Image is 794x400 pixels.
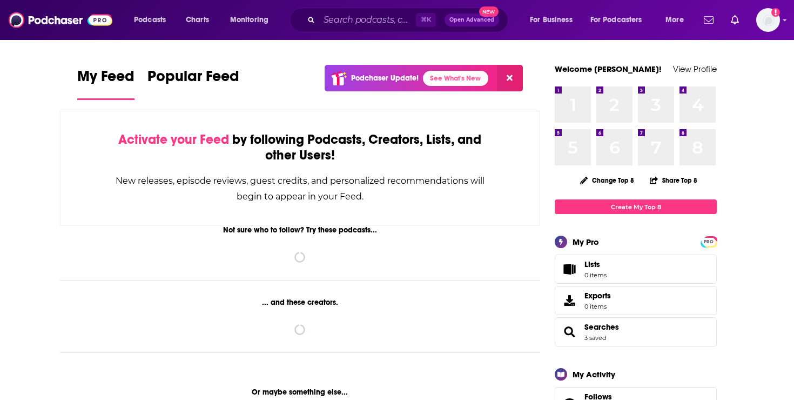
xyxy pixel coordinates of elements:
[186,12,209,28] span: Charts
[77,67,134,100] a: My Feed
[726,11,743,29] a: Show notifications dropdown
[555,199,717,214] a: Create My Top 8
[555,286,717,315] a: Exports
[126,11,180,29] button: open menu
[115,132,486,163] div: by following Podcasts, Creators, Lists, and other Users!
[530,12,573,28] span: For Business
[584,271,607,279] span: 0 items
[555,64,662,74] a: Welcome [PERSON_NAME]!
[559,293,580,308] span: Exports
[60,225,540,235] div: Not sure who to follow? Try these podcasts...
[574,174,641,187] button: Change Top 8
[584,303,611,310] span: 0 items
[479,6,499,17] span: New
[702,238,715,246] span: PRO
[60,298,540,307] div: ... and these creators.
[179,11,216,29] a: Charts
[77,67,134,92] span: My Feed
[699,11,718,29] a: Show notifications dropdown
[590,12,642,28] span: For Podcasters
[573,237,599,247] div: My Pro
[584,259,600,269] span: Lists
[300,8,519,32] div: Search podcasts, credits, & more...
[423,71,488,86] a: See What's New
[583,11,658,29] button: open menu
[445,14,499,26] button: Open AdvancedNew
[673,64,717,74] a: View Profile
[573,369,615,379] div: My Activity
[319,11,416,29] input: Search podcasts, credits, & more...
[147,67,239,100] a: Popular Feed
[702,237,715,245] a: PRO
[559,324,580,339] a: Searches
[416,13,436,27] span: ⌘ K
[649,170,698,191] button: Share Top 8
[60,388,540,397] div: Or maybe something else...
[555,255,717,284] a: Lists
[9,10,112,30] img: Podchaser - Follow, Share and Rate Podcasts
[115,173,486,204] div: New releases, episode reviews, guest credits, and personalized recommendations will begin to appe...
[147,67,239,92] span: Popular Feed
[584,259,607,269] span: Lists
[771,8,780,17] svg: Add a profile image
[584,291,611,301] span: Exports
[665,12,684,28] span: More
[522,11,586,29] button: open menu
[756,8,780,32] button: Show profile menu
[351,74,419,83] p: Podchaser Update!
[584,322,619,332] a: Searches
[658,11,697,29] button: open menu
[756,8,780,32] img: User Profile
[118,131,229,148] span: Activate your Feed
[134,12,166,28] span: Podcasts
[223,11,282,29] button: open menu
[449,17,494,23] span: Open Advanced
[584,334,606,342] a: 3 saved
[756,8,780,32] span: Logged in as DoraMarie4
[559,262,580,277] span: Lists
[555,317,717,346] span: Searches
[230,12,268,28] span: Monitoring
